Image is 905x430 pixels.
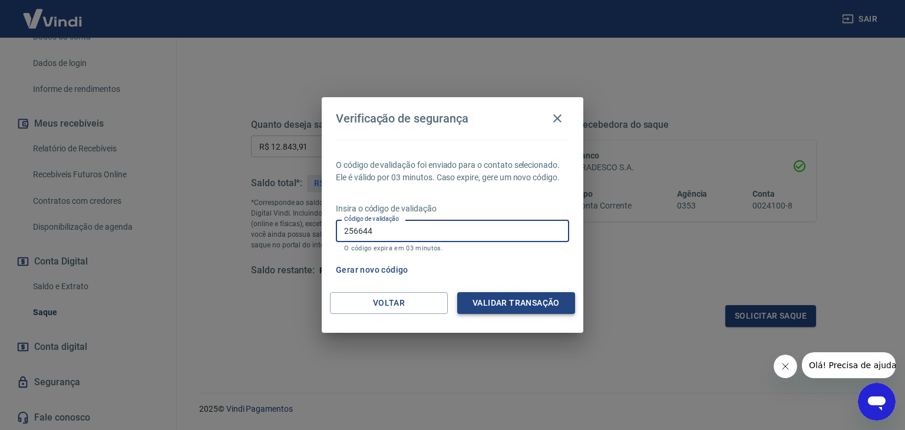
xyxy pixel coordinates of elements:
p: O código de validação foi enviado para o contato selecionado. Ele é válido por 03 minutos. Caso e... [336,159,569,184]
p: O código expira em 03 minutos. [344,244,561,252]
button: Gerar novo código [331,259,413,281]
label: Código de validação [344,214,399,223]
h4: Verificação de segurança [336,111,468,125]
iframe: Fechar mensagem [774,355,797,378]
iframe: Botão para abrir a janela de mensagens [858,383,896,421]
iframe: Mensagem da empresa [802,352,896,378]
p: Insira o código de validação [336,203,569,215]
span: Olá! Precisa de ajuda? [7,8,99,18]
button: Voltar [330,292,448,314]
button: Validar transação [457,292,575,314]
